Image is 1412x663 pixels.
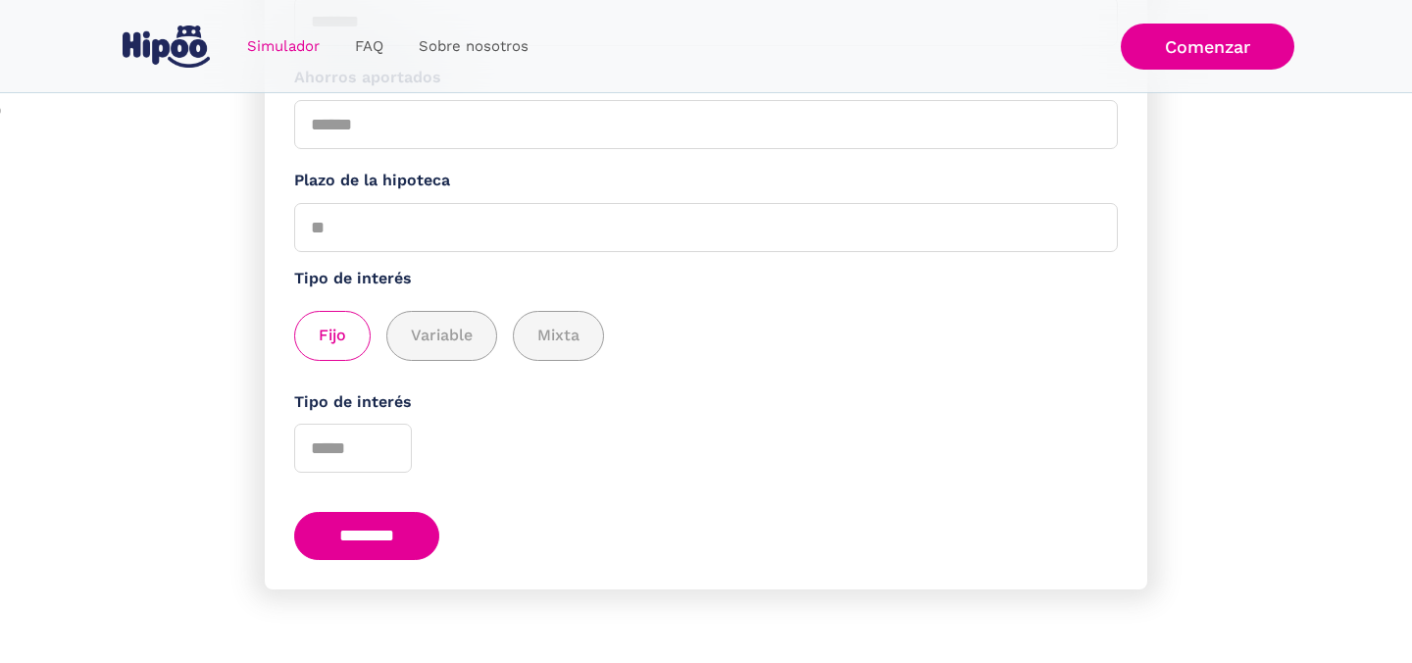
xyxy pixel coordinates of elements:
label: Plazo de la hipoteca [294,169,1118,193]
a: Simulador [229,27,337,66]
a: FAQ [337,27,401,66]
label: Tipo de interés [294,390,1118,415]
a: home [118,18,214,76]
div: add_description_here [294,311,1118,361]
span: Mixta [537,324,580,348]
a: Comenzar [1121,24,1294,70]
a: Sobre nosotros [401,27,546,66]
label: Tipo de interés [294,267,1118,291]
span: Variable [411,324,473,348]
span: Fijo [319,324,346,348]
